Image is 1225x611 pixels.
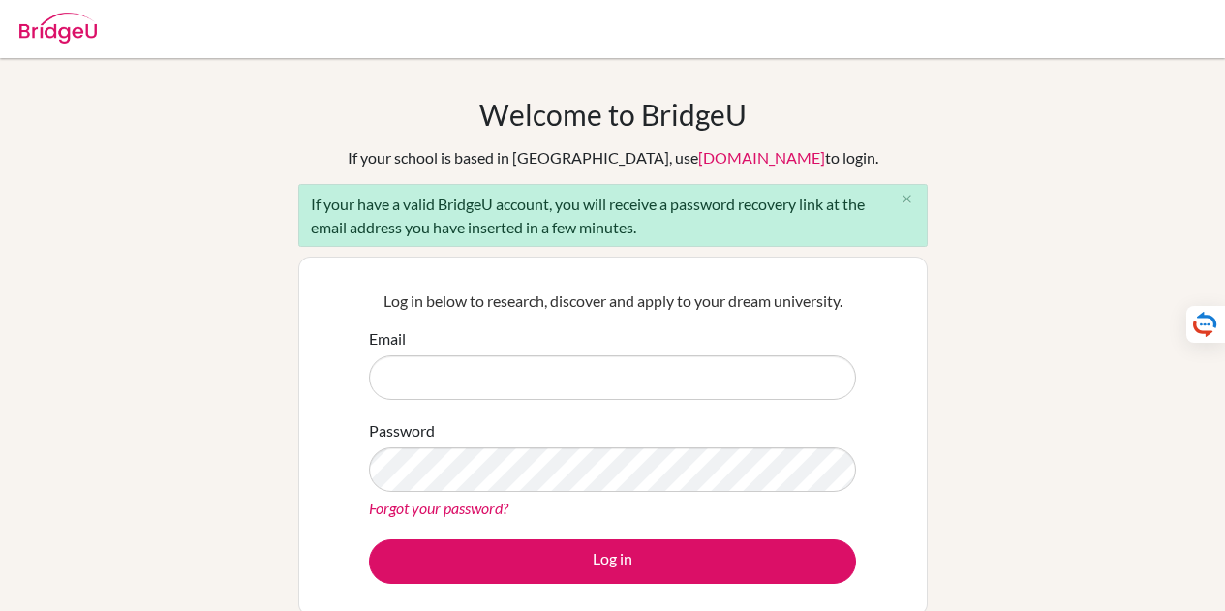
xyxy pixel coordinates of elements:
a: [DOMAIN_NAME] [698,148,825,167]
h1: Welcome to BridgeU [479,97,747,132]
img: Bridge-U [19,13,97,44]
div: If your have a valid BridgeU account, you will receive a password recovery link at the email addr... [298,184,928,247]
label: Email [369,327,406,351]
div: If your school is based in [GEOGRAPHIC_DATA], use to login. [348,146,878,169]
a: Forgot your password? [369,499,508,517]
button: Log in [369,539,856,584]
i: close [900,192,914,206]
button: Close [888,185,927,214]
p: Log in below to research, discover and apply to your dream university. [369,290,856,313]
label: Password [369,419,435,443]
